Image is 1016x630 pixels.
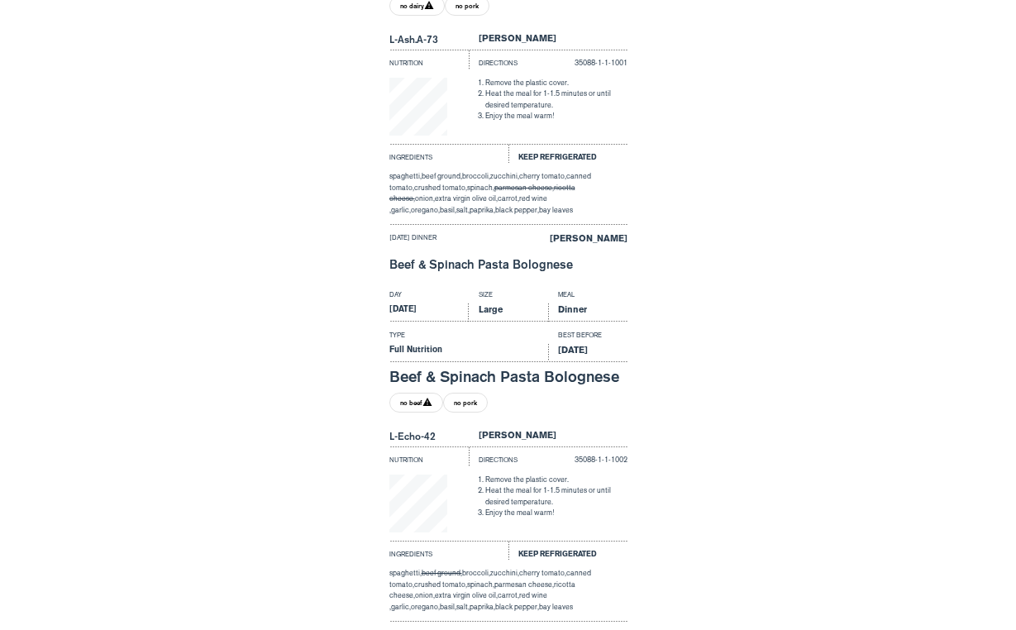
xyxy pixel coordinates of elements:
span: beef ground, [422,569,462,577]
li: Enjoy the meal warm! [485,508,627,519]
span: garlic, [391,603,411,611]
span: red wine , [389,194,547,214]
div: Nutrition [389,50,469,69]
span: oregano, [411,206,440,214]
div: Meal [548,289,627,303]
span: 35088-1-1-1001 [575,59,627,67]
span: paprika, [470,206,495,214]
div: L-Ash.A-73 [389,32,469,50]
span: bay leaves [539,603,573,611]
span: broccoli, [462,172,490,180]
span: spaghetti, [389,172,422,180]
div: [PERSON_NAME] [469,429,627,447]
span: salt, [456,206,470,214]
span: parmesan cheese, [494,580,554,589]
span: no pork [454,394,477,412]
div: L-Echo-42 [389,429,469,447]
span: extra virgin olive oil, [435,591,498,599]
span: beef ground, [422,172,462,180]
span: canned tomato, [389,172,591,192]
span: extra virgin olive oil, [435,194,498,203]
div: Size [469,289,548,303]
span: zucchini, [490,569,519,577]
div: Type [389,330,548,344]
div: [DATE] [389,303,469,322]
span: crushed tomato, [414,580,467,589]
div: Directions [469,446,548,466]
span: parmesan cheese, [494,184,554,192]
span: spaghetti, [389,569,422,577]
span: spinach, [467,184,494,192]
span: broccoli, [462,569,490,577]
div: [DATE] [548,344,627,362]
div: Dinner [548,303,627,322]
span: cherry tomato, [519,172,566,180]
span: 35088-1-1-1002 [575,456,627,464]
div: [PERSON_NAME] [508,232,627,251]
span: spinach, [467,580,494,589]
li: Heat the meal for 1-1.5 minutes or until desired temperature. [485,485,627,508]
li: Remove the plastic cover. [485,475,627,486]
span: carrot, [498,591,519,599]
span: garlic, [391,206,411,214]
div: Beef & Spinach Pasta Bolognese [389,370,627,385]
span: onion, [415,591,435,599]
div: Beef & Spinach Pasta Bolognese [389,259,627,271]
div: Directions [469,50,548,69]
span: crushed tomato, [414,184,467,192]
div: Keep Refrigerated [508,541,627,561]
span: onion, [415,194,435,203]
span: oregano, [411,603,440,611]
div: Best Before [548,330,627,344]
div: Day [389,289,469,303]
span: black pepper, [495,206,539,214]
div: Large [469,303,548,322]
span: zucchini, [490,172,519,180]
span: salt, [456,603,470,611]
span: red wine , [389,591,547,611]
span: basil, [440,603,456,611]
span: carrot, [498,194,519,203]
span: canned tomato, [389,569,591,589]
li: Heat the meal for 1-1.5 minutes or until desired temperature. [485,88,627,111]
span: black pepper, [495,603,539,611]
div: Ingredients [389,541,508,561]
span: cherry tomato, [519,569,566,577]
span: basil, [440,206,456,214]
div: Full Nutrition [389,344,548,362]
div: [DATE] dinner [389,232,508,251]
span: no beef [400,394,432,412]
li: Enjoy the meal warm! [485,111,627,122]
div: Keep Refrigerated [508,144,627,164]
li: Remove the plastic cover. [485,78,627,89]
div: [PERSON_NAME] [469,32,627,50]
div: Ingredients [389,144,508,164]
span: bay leaves [539,206,573,214]
div: Nutrition [389,446,469,466]
span: paprika, [470,603,495,611]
